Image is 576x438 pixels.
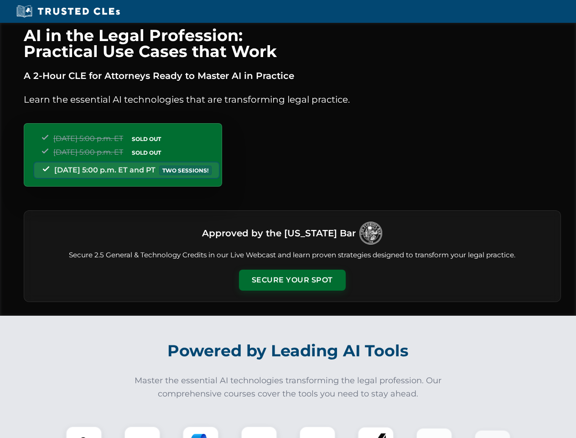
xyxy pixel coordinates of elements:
span: SOLD OUT [129,134,164,144]
p: Learn the essential AI technologies that are transforming legal practice. [24,92,561,107]
img: Logo [359,222,382,245]
span: [DATE] 5:00 p.m. ET [53,148,123,156]
p: A 2-Hour CLE for Attorneys Ready to Master AI in Practice [24,68,561,83]
button: Secure Your Spot [239,270,346,291]
h3: Approved by the [US_STATE] Bar [202,225,356,241]
h1: AI in the Legal Profession: Practical Use Cases that Work [24,27,561,59]
span: [DATE] 5:00 p.m. ET [53,134,123,143]
p: Master the essential AI technologies transforming the legal profession. Our comprehensive courses... [129,374,448,401]
span: SOLD OUT [129,148,164,157]
img: Trusted CLEs [14,5,123,18]
p: Secure 2.5 General & Technology Credits in our Live Webcast and learn proven strategies designed ... [35,250,550,261]
h2: Powered by Leading AI Tools [36,335,541,367]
